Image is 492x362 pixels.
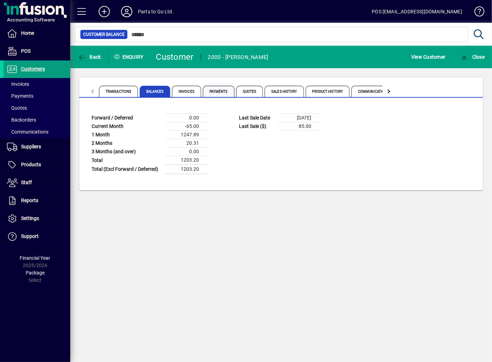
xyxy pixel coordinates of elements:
[165,139,207,148] td: 20.31
[93,5,115,18] button: Add
[20,255,51,261] span: Financial Year
[172,86,201,97] span: Invoices
[235,122,278,131] td: Last Sale ($)
[21,30,34,36] span: Home
[83,31,125,38] span: Customer Balance
[453,51,492,63] app-page-header-button: Close enquiry
[411,51,445,63] span: View Customer
[265,86,304,97] span: Sales History
[7,105,27,111] span: Quotes
[109,51,151,63] div: Enquiry
[140,86,170,97] span: Balances
[88,156,165,165] td: Total
[88,131,165,139] td: 1 Month
[458,51,486,63] button: Close
[410,51,447,63] button: View Customer
[7,93,33,99] span: Payments
[78,54,101,60] span: Back
[4,78,70,90] a: Invoices
[138,6,174,17] div: Parts to Go Ltd.
[165,156,207,165] td: 1203.20
[4,102,70,114] a: Quotes
[165,148,207,156] td: 0.00
[7,129,48,135] span: Communications
[21,215,39,221] span: Settings
[4,126,70,138] a: Communications
[165,165,207,174] td: 1203.20
[70,51,109,63] app-page-header-button: Back
[4,114,70,126] a: Backorders
[21,233,39,239] span: Support
[235,114,278,122] td: Last Sale Date
[88,122,165,131] td: Current Month
[4,192,70,209] a: Reports
[7,117,36,123] span: Backorders
[469,1,483,24] a: Knowledge Base
[88,165,165,174] td: Total (Excl Forward / Deferred)
[21,48,31,54] span: POS
[165,114,207,122] td: 0.00
[21,162,41,167] span: Products
[7,81,29,87] span: Invoices
[460,54,485,60] span: Close
[203,86,234,97] span: Payments
[4,90,70,102] a: Payments
[278,122,320,131] td: 85.00
[278,114,320,122] td: [DATE]
[76,51,103,63] button: Back
[21,144,41,149] span: Suppliers
[21,180,32,185] span: Staff
[165,131,207,139] td: 1247.89
[4,174,70,192] a: Staff
[4,138,70,156] a: Suppliers
[208,52,268,63] div: 2000 - [PERSON_NAME]
[115,5,138,18] button: Profile
[156,51,194,63] div: Customer
[88,114,165,122] td: Forward / Deferred
[4,25,70,42] a: Home
[21,198,38,203] span: Reports
[26,270,45,276] span: Package
[21,66,45,72] span: Customers
[372,6,462,17] div: POS [EMAIL_ADDRESS][DOMAIN_NAME]
[165,122,207,131] td: -65.00
[4,43,70,60] a: POS
[4,210,70,227] a: Settings
[236,86,263,97] span: Quotes
[4,228,70,245] a: Support
[88,139,165,148] td: 2 Months
[4,156,70,174] a: Products
[351,86,395,97] span: Communications
[306,86,350,97] span: Product History
[88,148,165,156] td: 3 Months (and over)
[99,86,138,97] span: Transactions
